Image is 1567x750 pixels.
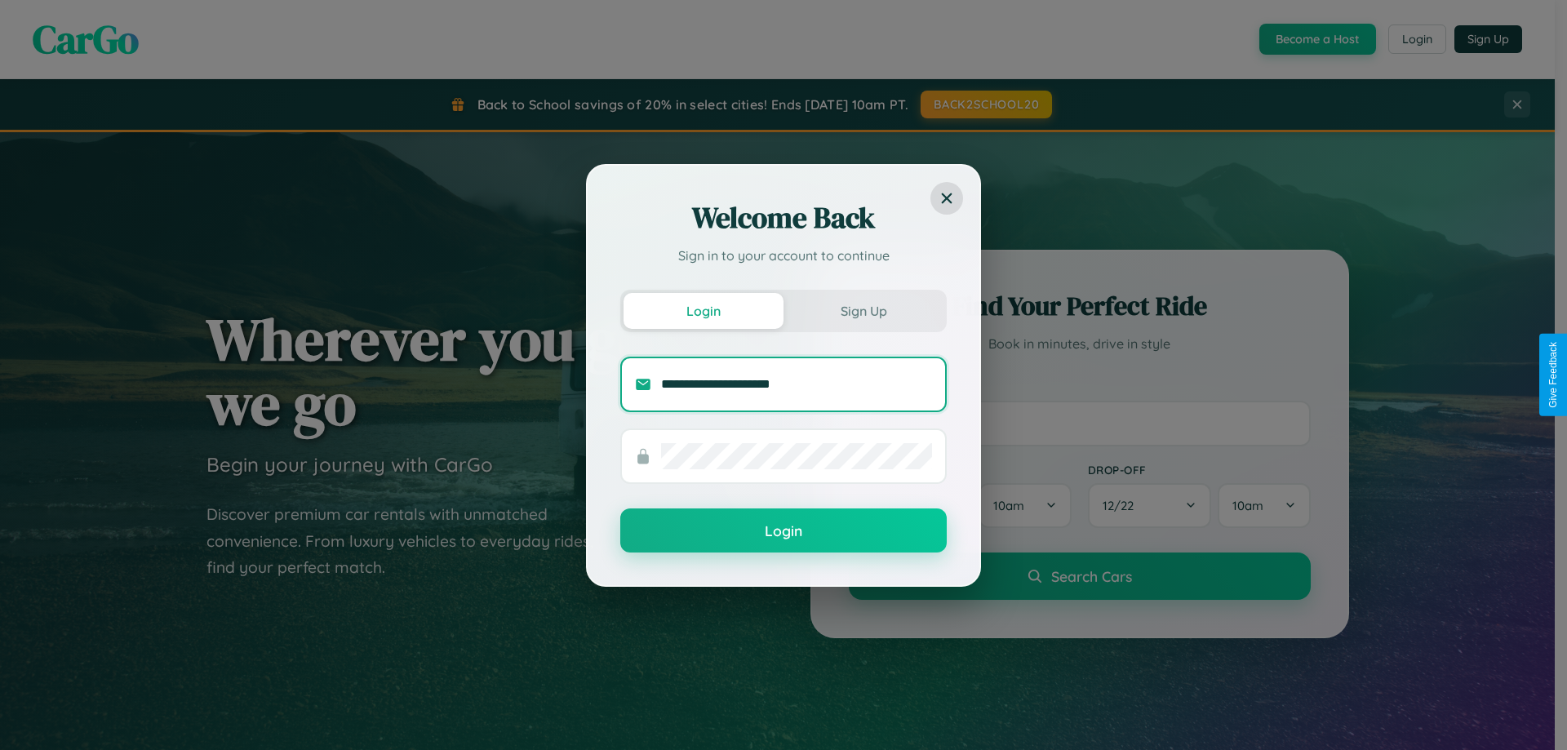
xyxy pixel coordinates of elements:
[620,246,947,265] p: Sign in to your account to continue
[1547,342,1559,408] div: Give Feedback
[620,198,947,237] h2: Welcome Back
[783,293,943,329] button: Sign Up
[624,293,783,329] button: Login
[620,508,947,553] button: Login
